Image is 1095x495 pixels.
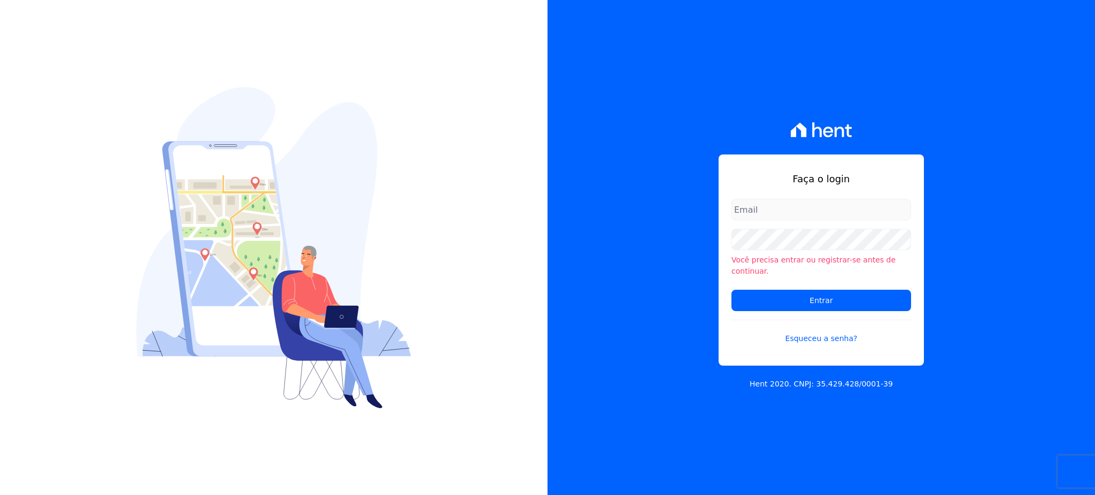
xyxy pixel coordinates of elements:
input: Email [731,199,911,220]
input: Entrar [731,290,911,311]
p: Hent 2020. CNPJ: 35.429.428/0001-39 [750,378,893,390]
a: Esqueceu a senha? [731,320,911,344]
li: Você precisa entrar ou registrar-se antes de continuar. [731,254,911,277]
img: Login [136,87,411,408]
h1: Faça o login [731,172,911,186]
